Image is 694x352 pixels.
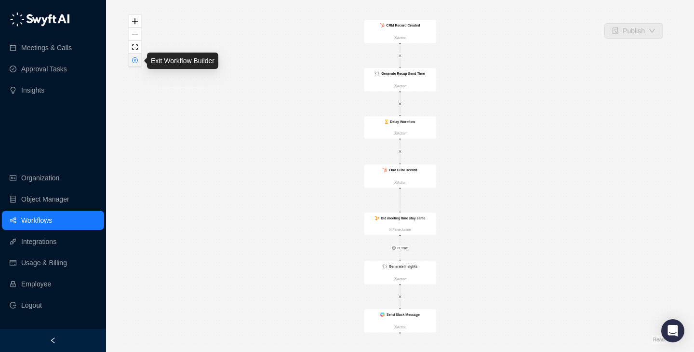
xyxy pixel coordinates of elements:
span: Is True [398,245,408,251]
a: Action [364,35,436,41]
a: Action [364,325,436,330]
span: close [399,295,402,298]
div: Find CRM Recordplus-circleAction [364,164,436,189]
button: zoom in [129,15,141,28]
a: Usage & Billing [21,253,67,272]
a: Employee [21,274,51,294]
strong: Send Slack Message [387,313,420,317]
button: fit view [129,41,141,54]
button: Is True [390,245,410,251]
strong: Delay Workflow [390,120,415,124]
a: Object Manager [21,190,69,209]
a: False Action [364,227,436,232]
strong: Find CRM Record [389,168,417,172]
div: CRM Record Createdplus-circleAction [364,20,436,44]
span: plus-circle [394,325,397,328]
span: plus-circle [394,277,397,280]
span: plus-circle [389,228,392,231]
div: Generate Insightsplus-circleAction [364,261,436,285]
div: Send Slack Messageplus-circleAction [364,309,436,333]
strong: Generate Recap Send Time [381,72,425,76]
span: plus-circle [394,36,397,40]
button: close-circle [129,54,141,67]
img: logo-small-inverted-DW8HDUn_.png [383,264,387,269]
a: Action [364,83,436,89]
img: slack-Cn3INd-T.png [380,312,385,317]
span: close-circle [392,246,396,250]
a: Approval Tasks [21,59,67,79]
a: Action [364,131,436,136]
span: plus-circle [394,132,397,135]
span: close [399,102,402,106]
div: Generate Recap Send Timeplus-circleAction [364,68,436,92]
strong: Generate Insights [389,265,417,269]
img: hubspot-DkpyWjJb.png [380,23,384,27]
img: logo-05li4sbe.png [10,12,70,27]
div: Did meeting time stay sameplus-circleFalse Action [364,213,436,236]
a: Workflows [21,211,52,230]
strong: Did meeting time stay same [381,217,425,220]
div: Exit Workflow Builder [147,53,218,69]
span: close [399,150,402,153]
img: hubspot-DkpyWjJb.png [383,168,387,172]
a: Organization [21,168,59,188]
span: Logout [21,296,42,315]
strong: CRM Record Created [386,24,420,27]
span: plus-circle [394,181,397,184]
a: Action [364,180,436,185]
a: Insights [21,81,44,100]
span: close [399,54,402,57]
img: logo-small-inverted-DW8HDUn_.png [375,71,379,76]
span: close-circle [132,57,138,63]
a: Meetings & Calls [21,38,72,57]
div: Open Intercom Messenger [661,319,684,342]
a: Integrations [21,232,56,251]
span: plus-circle [394,84,397,87]
a: React Flow attribution [653,337,677,342]
span: left [50,337,56,344]
span: logout [10,302,16,309]
button: Publish [604,23,663,39]
a: Action [364,276,436,282]
div: Delay Workflowplus-circleAction [364,116,436,139]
